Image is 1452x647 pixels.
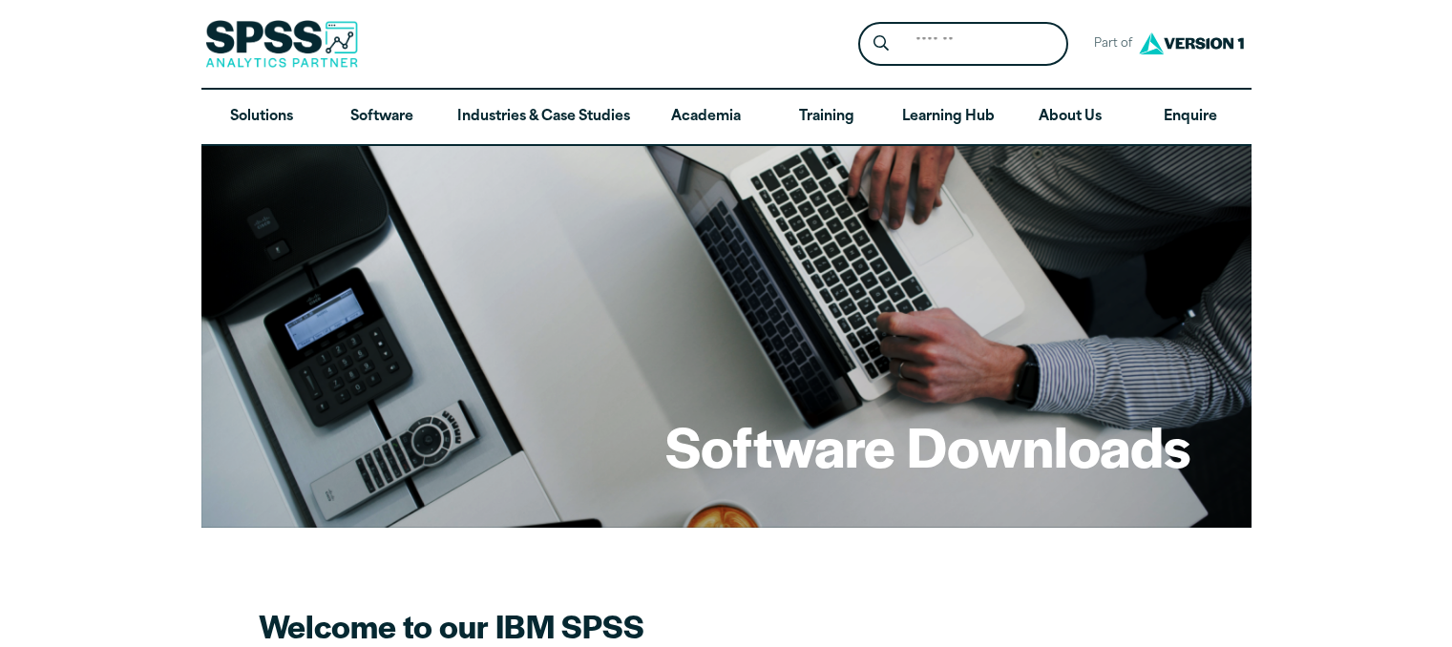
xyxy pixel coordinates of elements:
a: About Us [1010,90,1130,145]
a: Enquire [1130,90,1251,145]
a: Software [322,90,442,145]
button: Search magnifying glass icon [863,27,898,62]
img: SPSS Analytics Partner [205,20,358,68]
a: Learning Hub [887,90,1010,145]
span: Part of [1084,31,1134,58]
a: Industries & Case Studies [442,90,645,145]
nav: Desktop version of site main menu [201,90,1252,145]
a: Training [766,90,886,145]
svg: Search magnifying glass icon [873,35,889,52]
img: Version1 Logo [1134,26,1249,61]
h1: Software Downloads [665,408,1190,483]
a: Academia [645,90,766,145]
a: Solutions [201,90,322,145]
form: Site Header Search Form [858,22,1068,67]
